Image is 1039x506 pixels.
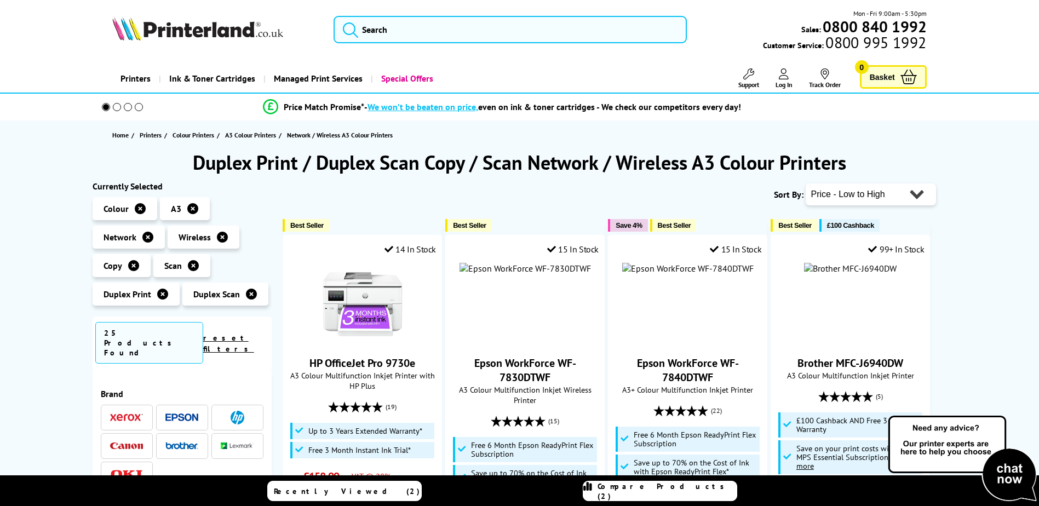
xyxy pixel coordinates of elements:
span: 0800 995 1992 [824,37,926,48]
span: Duplex Print [104,289,151,300]
span: Ink & Toner Cartridges [169,65,255,93]
div: 99+ In Stock [868,244,924,255]
a: Xerox [110,411,143,424]
span: Save up to 70% on the Cost of Ink with Epson ReadyPrint Flex* [634,458,757,476]
span: Price Match Promise* [284,101,364,112]
span: Support [738,81,759,89]
span: Best Seller [290,221,324,229]
img: Epson [165,413,198,422]
span: Compare Products (2) [598,481,737,501]
span: £158.99 [303,469,339,484]
img: Lexmark [221,442,254,449]
a: Epson WorkForce WF-7840DTWF [637,356,739,384]
span: Copy [104,260,122,271]
b: 0800 840 1992 [823,16,927,37]
span: ex VAT @ 20% [342,471,391,481]
span: Free 6 Month Epson ReadyPrint Flex Subscription [471,441,595,458]
span: Free 3 Month Instant Ink Trial* [308,446,411,455]
span: 0 [855,60,869,74]
a: OKI [110,468,143,481]
input: Search [334,16,687,43]
a: Compare Products (2) [583,481,737,501]
button: Best Seller [445,219,492,232]
span: Network [104,232,136,243]
a: HP [221,411,254,424]
button: Best Seller [283,219,329,232]
span: We won’t be beaten on price, [368,101,478,112]
span: Up to 3 Years Extended Warranty* [308,427,422,435]
a: Support [738,68,759,89]
a: Managed Print Services [263,65,371,93]
a: Epson WorkForce WF-7830DTWF [474,356,576,384]
span: Network / Wireless A3 Colour Printers [287,131,393,139]
a: Printers [140,129,164,141]
a: Brother [165,439,198,453]
span: Customer Service: [763,37,926,50]
button: £100 Cashback [819,219,880,232]
span: Save up to 70% on the Cost of Ink with Epson ReadyPrint Flex* [471,469,595,486]
span: Save 4% [616,221,642,229]
span: (5) [876,386,883,407]
u: view more [796,452,904,471]
a: 0800 840 1992 [821,21,927,32]
img: Brother MFC-J6940DW [804,263,897,274]
img: HP OfficeJet Pro 9730e [322,263,404,345]
a: Printers [112,65,159,93]
span: Recently Viewed (2) [274,486,420,496]
img: Printerland Logo [112,16,283,41]
a: Brother MFC-J6940DW [797,356,903,370]
img: Brother [165,442,198,450]
span: Log In [776,81,793,89]
img: Epson WorkForce WF-7840DTWF [622,263,754,274]
span: A3 Colour Multifunction Inkjet Printer with HP Plus [289,370,436,391]
div: - even on ink & toner cartridges - We check our competitors every day! [364,101,741,112]
a: HP OfficeJet Pro 9730e [322,336,404,347]
span: Best Seller [778,221,812,229]
span: A3 Colour Multifunction Inkjet Printer [777,370,924,381]
span: Basket [870,70,895,84]
a: Basket 0 [860,65,927,89]
a: Home [112,129,131,141]
span: A3+ Colour Multifunction Inkjet Printer [614,384,761,395]
span: 25 Products Found [95,322,203,364]
a: Printerland Logo [112,16,320,43]
span: £100 Cashback AND Free 3 Year Warranty [796,416,920,434]
a: Track Order [809,68,841,89]
span: Sort By: [774,189,803,200]
li: modal_Promise [87,97,918,117]
span: Wireless [179,232,211,243]
a: Canon [110,439,143,453]
span: Free 6 Month Epson ReadyPrint Flex Subscription [634,430,757,448]
span: Scan [164,260,182,271]
img: Epson WorkForce WF-7830DTWF [460,263,591,274]
a: Colour Printers [173,129,217,141]
span: A3 Colour Printers [225,129,276,141]
div: 14 In Stock [384,244,436,255]
span: (19) [386,396,397,417]
a: A3 Colour Printers [225,129,279,141]
span: Brand [101,388,264,399]
img: Open Live Chat window [886,414,1039,504]
button: Best Seller [650,219,697,232]
span: (22) [711,400,722,421]
span: Colour Printers [173,129,214,141]
span: Sales: [801,24,821,34]
a: reset filters [203,333,254,354]
a: Ink & Toner Cartridges [159,65,263,93]
a: Lexmark [221,439,254,453]
span: Best Seller [658,221,691,229]
div: Currently Selected [93,181,272,192]
h1: Duplex Print / Duplex Scan Copy / Scan Network / Wireless A3 Colour Printers [93,150,947,175]
button: Best Seller [771,219,817,232]
img: Xerox [110,413,143,421]
img: Canon [110,442,143,450]
span: Save on your print costs with an MPS Essential Subscription [796,443,906,471]
img: OKI [110,470,143,479]
div: 15 In Stock [547,244,599,255]
a: HP OfficeJet Pro 9730e [309,356,415,370]
span: Best Seller [453,221,486,229]
span: Printers [140,129,162,141]
span: A3 [171,203,181,214]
